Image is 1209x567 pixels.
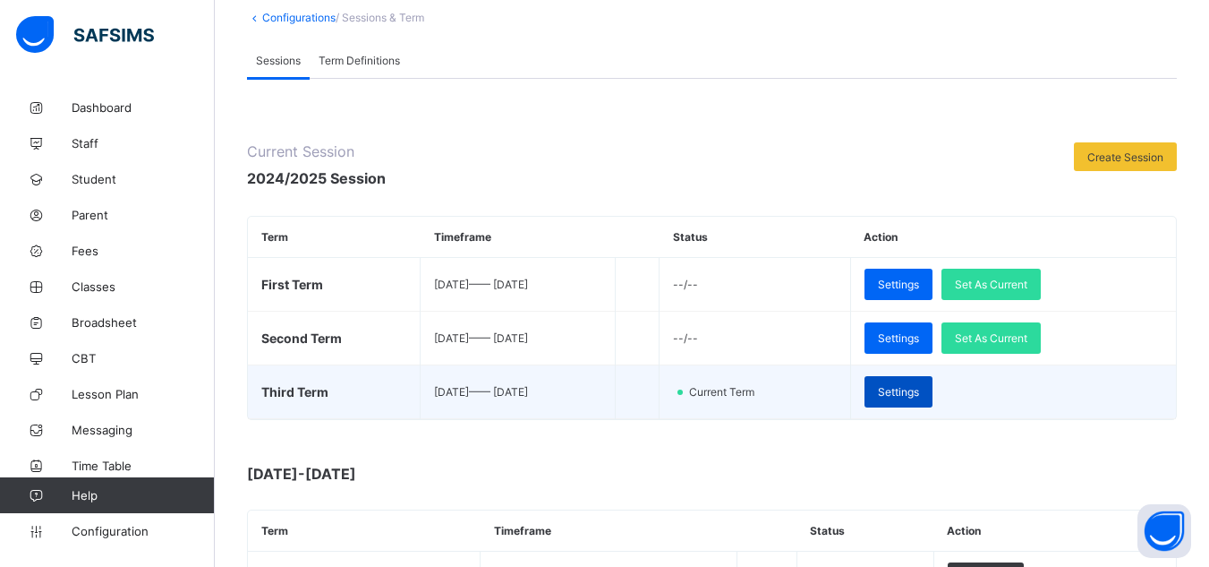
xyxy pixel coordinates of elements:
[1087,150,1163,164] span: Create Session
[434,385,528,399] span: [DATE] —— [DATE]
[72,315,215,330] span: Broadsheet
[16,16,154,54] img: safsims
[72,488,214,503] span: Help
[434,278,528,291] span: [DATE] —— [DATE]
[247,169,386,187] span: 2024/2025 Session
[687,385,765,399] span: Current Term
[660,312,851,365] td: --/--
[72,387,215,401] span: Lesson Plan
[72,524,214,538] span: Configuration
[660,258,851,312] td: --/--
[878,278,919,291] span: Settings
[261,331,342,346] span: Second Term
[72,351,215,365] span: CBT
[796,511,933,552] th: Status
[878,385,919,399] span: Settings
[262,11,336,24] a: Configurations
[72,208,215,222] span: Parent
[247,465,605,483] span: [DATE]-[DATE]
[319,54,400,67] span: Term Definitions
[248,217,421,258] th: Term
[261,384,328,399] span: Third Term
[481,511,737,552] th: Timeframe
[850,217,1176,258] th: Action
[878,331,919,345] span: Settings
[955,331,1027,345] span: Set As Current
[72,423,215,437] span: Messaging
[434,331,528,345] span: [DATE] —— [DATE]
[72,279,215,294] span: Classes
[336,11,424,24] span: / Sessions & Term
[72,459,215,473] span: Time Table
[248,511,481,552] th: Term
[256,54,301,67] span: Sessions
[933,511,1176,552] th: Action
[261,277,323,292] span: First Term
[955,278,1027,291] span: Set As Current
[72,172,215,186] span: Student
[421,217,615,258] th: Timeframe
[1137,504,1191,558] button: Open asap
[660,217,851,258] th: Status
[247,142,386,160] span: Current Session
[72,100,215,115] span: Dashboard
[72,136,215,150] span: Staff
[72,244,215,258] span: Fees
